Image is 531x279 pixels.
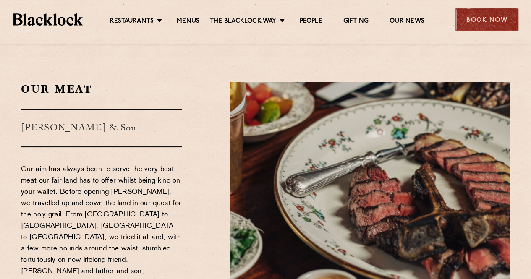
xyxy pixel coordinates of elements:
h2: Our Meat [21,82,182,96]
img: BL_Textured_Logo-footer-cropped.svg [13,13,83,25]
a: Our News [390,17,424,26]
div: Book Now [455,8,518,31]
h3: [PERSON_NAME] & Son [21,109,182,147]
a: Restaurants [110,17,154,26]
a: Menus [177,17,199,26]
a: The Blacklock Way [210,17,276,26]
a: Gifting [343,17,369,26]
a: People [299,17,322,26]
